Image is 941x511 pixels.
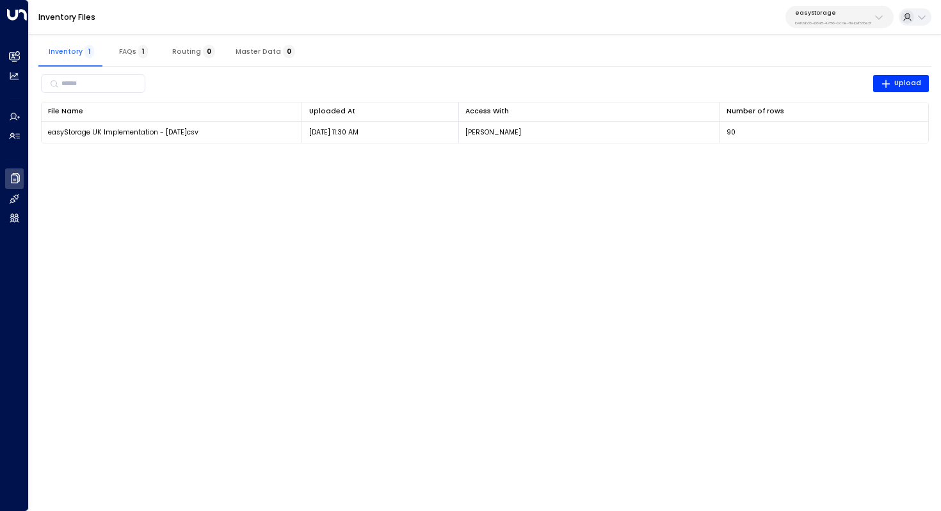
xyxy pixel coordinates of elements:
span: 1 [138,45,148,58]
button: easyStorageb4f09b35-6698-4786-bcde-ffeb9f535e2f [785,6,894,28]
div: File Name [48,106,83,117]
div: File Name [48,106,295,117]
span: easyStorage UK Implementation - [DATE]csv [48,127,198,137]
div: Number of rows [727,106,784,117]
span: FAQs [119,47,148,56]
p: easyStorage [795,9,871,17]
div: Uploaded At [309,106,452,117]
span: 0 [283,45,295,58]
span: Routing [172,47,215,56]
span: Master Data [236,47,295,56]
a: Inventory Files [38,12,95,22]
span: Upload [881,77,922,89]
div: Uploaded At [309,106,355,117]
button: Upload [873,75,929,93]
span: 1 [84,45,94,58]
div: Access With [465,106,712,117]
span: 90 [727,127,736,137]
p: [DATE] 11:30 AM [309,127,358,137]
span: Inventory [49,47,94,56]
div: Number of rows [727,106,922,117]
span: 0 [203,45,215,58]
p: [PERSON_NAME] [465,127,521,137]
p: b4f09b35-6698-4786-bcde-ffeb9f535e2f [795,20,871,26]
